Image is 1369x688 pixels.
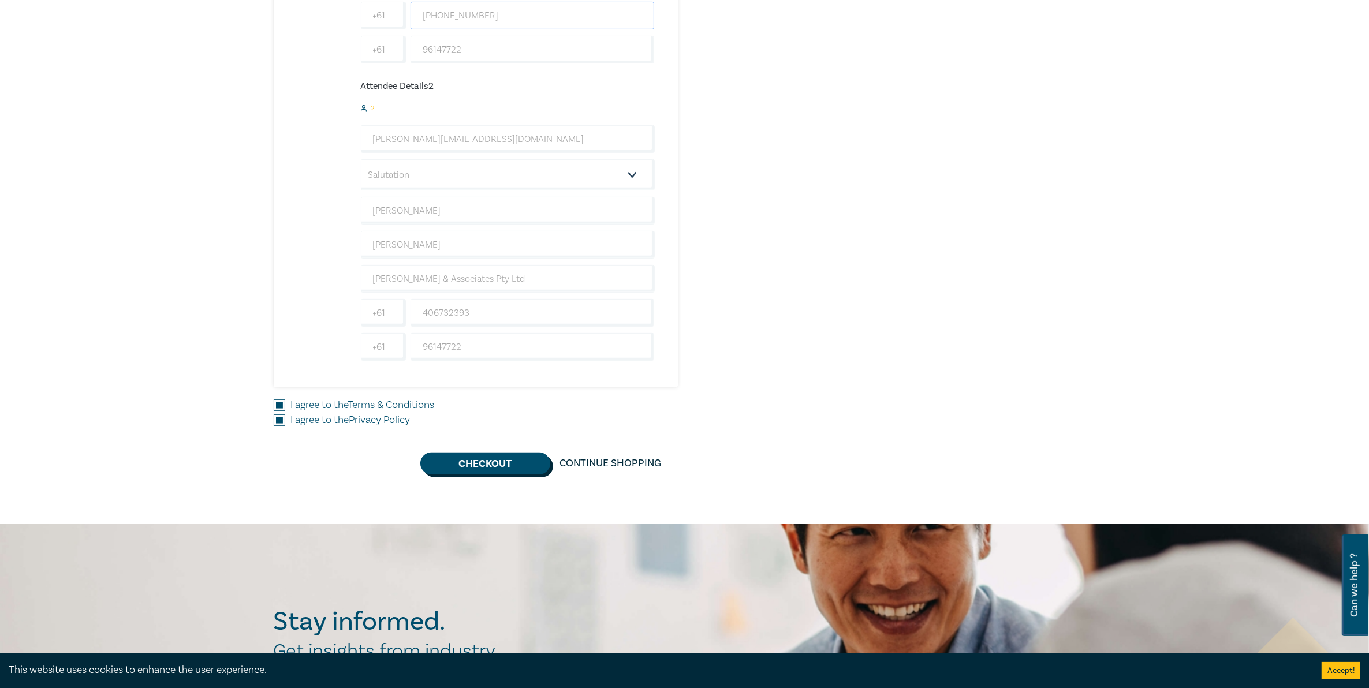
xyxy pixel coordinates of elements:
span: Can we help ? [1349,541,1360,629]
input: +61 [361,333,406,361]
input: Mobile* [411,2,655,29]
input: Phone [411,36,655,63]
input: Company [361,265,655,293]
label: I agree to the [291,398,435,413]
input: First Name* [361,197,655,225]
h2: Stay informed. [274,607,546,637]
input: +61 [361,2,406,29]
a: Privacy Policy [349,413,411,427]
label: I agree to the [291,413,411,428]
input: Attendee Email* [361,125,655,153]
button: Accept cookies [1322,662,1360,679]
a: Terms & Conditions [348,398,435,412]
button: Checkout [420,453,550,474]
h6: Attendee Details 2 [361,81,655,92]
a: Continue Shopping [550,453,670,474]
div: This website uses cookies to enhance the user experience. [9,663,1304,678]
input: Mobile* [411,299,655,327]
input: +61 [361,36,406,63]
input: +61 [361,299,406,327]
input: Phone [411,333,655,361]
small: 2 [371,104,374,113]
input: Last Name* [361,231,655,259]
